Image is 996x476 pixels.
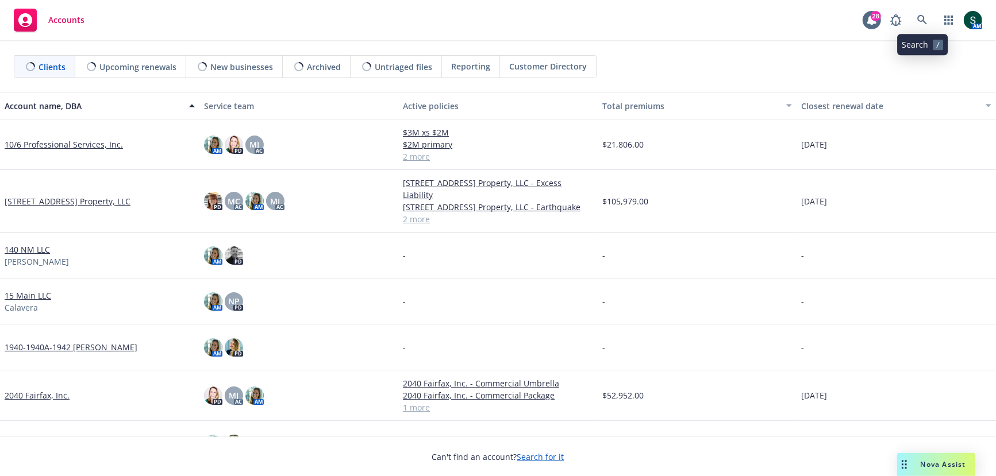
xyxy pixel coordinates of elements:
div: Drag to move [897,453,912,476]
a: 1 more [403,401,593,413]
span: Archived [307,61,341,73]
a: Report a Bug [885,9,907,32]
a: 2040 Fairfax, Inc. [5,389,70,401]
span: - [801,341,804,353]
span: Can't find an account? [432,451,564,463]
span: Calavera [5,301,38,314]
a: Switch app [937,9,960,32]
img: photo [225,435,243,453]
a: 1940-1940A-1942 [PERSON_NAME] [5,341,137,353]
span: - [801,295,804,307]
img: photo [204,292,222,311]
a: 10/6 Professional Services, Inc. [5,138,123,150]
span: - [602,249,605,261]
img: photo [245,386,264,405]
a: 2 more [403,150,593,162]
img: photo [964,11,982,29]
span: - [403,341,406,353]
div: 28 [871,11,881,21]
span: New businesses [210,61,273,73]
a: 2040 Fairfax, Inc. - Commercial Package [403,389,593,401]
span: MJ [270,195,280,207]
a: $3M xs $2M [403,126,593,138]
span: Reporting [451,60,490,72]
span: [DATE] [801,138,827,150]
div: Active policies [403,100,593,112]
a: [STREET_ADDRESS] Property, LLC - Earthquake [403,201,593,213]
div: Service team [204,100,394,112]
button: Active policies [398,92,598,119]
span: NP [228,295,240,307]
img: photo [204,192,222,210]
span: - [602,295,605,307]
a: Search for it [517,451,564,462]
span: MJ [229,389,239,401]
img: photo [204,386,222,405]
span: - [801,249,804,261]
span: $52,952.00 [602,389,644,401]
span: [DATE] [801,389,827,401]
a: 2 more [403,213,593,225]
span: Clients [39,61,66,73]
img: photo [204,435,222,453]
span: [DATE] [801,195,827,207]
a: 2040 Fairfax, Inc. - Commercial Umbrella [403,377,593,389]
span: $105,979.00 [602,195,648,207]
a: 140 NM LLC [5,243,50,256]
img: photo [225,338,243,357]
img: photo [204,246,222,265]
button: Total premiums [598,92,797,119]
span: Untriaged files [375,61,432,73]
img: photo [225,136,243,154]
span: $21,806.00 [602,138,644,150]
span: - [602,341,605,353]
span: [PERSON_NAME] [5,256,69,268]
img: photo [225,246,243,265]
div: Total premiums [602,100,780,112]
div: Account name, DBA [5,100,182,112]
a: [STREET_ADDRESS] Property, LLC [5,195,130,207]
a: Search [911,9,934,32]
span: - [403,295,406,307]
span: Nova Assist [921,459,966,469]
button: Closest renewal date [797,92,996,119]
a: [STREET_ADDRESS] Property, LLC - Excess Liability [403,177,593,201]
span: MJ [249,138,259,150]
button: Nova Assist [897,453,975,476]
span: MC [228,195,240,207]
img: photo [204,136,222,154]
span: Upcoming renewals [99,61,176,73]
img: photo [245,192,264,210]
img: photo [204,338,222,357]
span: - [403,249,406,261]
div: Closest renewal date [801,100,979,112]
a: $2M primary [403,138,593,150]
a: Accounts [9,4,89,36]
button: Service team [199,92,399,119]
span: Customer Directory [509,60,587,72]
a: 15 Main LLC [5,289,51,301]
span: Accounts [48,16,84,25]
